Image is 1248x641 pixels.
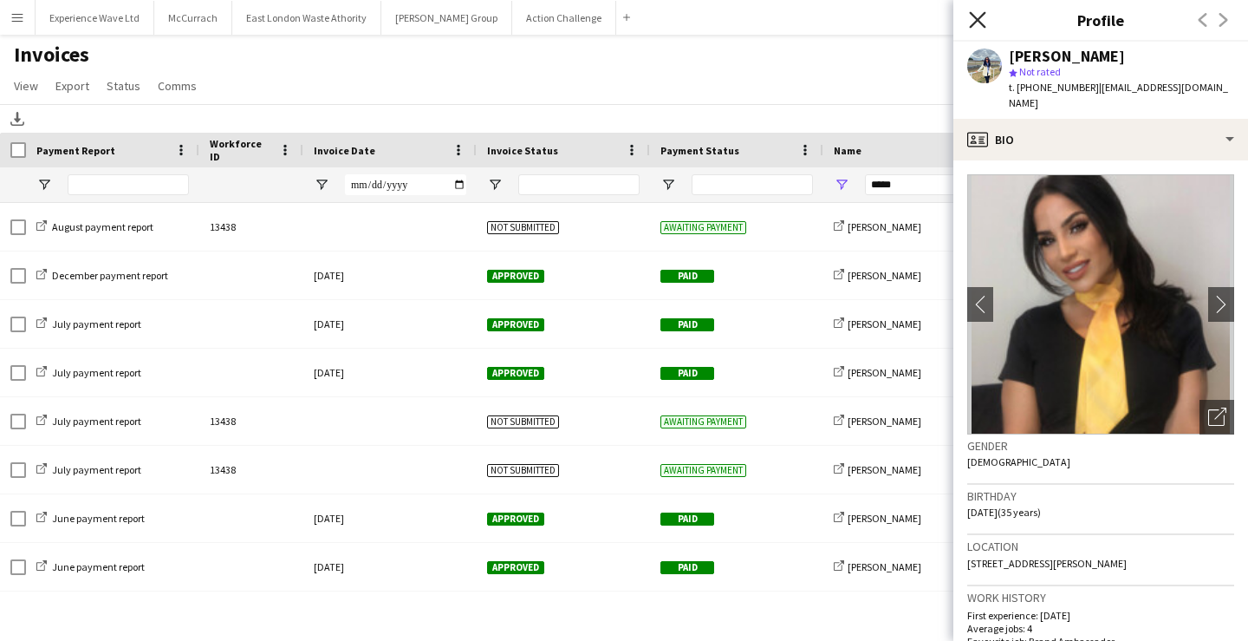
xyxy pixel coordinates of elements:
[967,609,1234,622] p: First experience: [DATE]
[487,221,559,234] span: Not submitted
[7,108,28,129] app-action-btn: Download
[36,317,141,330] a: July payment report
[303,300,477,348] div: [DATE]
[660,270,714,283] span: Paid
[848,512,921,525] span: [PERSON_NAME]
[107,78,140,94] span: Status
[100,75,147,97] a: Status
[953,119,1248,160] div: Bio
[487,270,544,283] span: Approved
[487,144,558,157] span: Invoice Status
[487,415,559,428] span: Not submitted
[52,366,141,379] span: July payment report
[49,75,96,97] a: Export
[1009,81,1228,109] span: | [EMAIL_ADDRESS][DOMAIN_NAME]
[512,1,616,35] button: Action Challenge
[303,252,477,299] div: [DATE]
[1009,81,1099,94] span: t. [PHONE_NUMBER]
[848,317,921,330] span: [PERSON_NAME]
[967,539,1234,554] h3: Location
[199,446,303,494] div: 13438
[36,415,141,428] a: July payment report
[158,78,197,94] span: Comms
[848,415,921,428] span: [PERSON_NAME]
[967,488,1234,504] h3: Birthday
[52,317,141,330] span: July payment report
[55,78,89,94] span: Export
[52,512,145,525] span: June payment report
[151,75,204,97] a: Comms
[660,144,739,157] span: Payment Status
[154,1,232,35] button: McCurrach
[36,512,145,525] a: June payment report
[314,144,375,157] span: Invoice Date
[967,622,1234,635] p: Average jobs: 4
[199,203,303,251] div: 13438
[52,269,168,282] span: December payment report
[848,560,921,573] span: [PERSON_NAME]
[303,494,477,542] div: [DATE]
[660,561,714,574] span: Paid
[36,366,141,379] a: July payment report
[967,455,1070,468] span: [DEMOGRAPHIC_DATA]
[967,174,1234,435] img: Crew avatar or photo
[487,464,559,477] span: Not submitted
[36,144,115,157] span: Payment Report
[834,144,861,157] span: Name
[36,1,154,35] button: Experience Wave Ltd
[52,560,145,573] span: June payment report
[345,174,466,195] input: Invoice Date Filter Input
[953,9,1248,31] h3: Profile
[52,220,153,233] span: August payment report
[967,438,1234,454] h3: Gender
[487,318,544,331] span: Approved
[52,415,141,428] span: July payment report
[834,177,849,193] button: Open Filter Menu
[303,349,477,396] div: [DATE]
[381,1,512,35] button: [PERSON_NAME] Group
[210,137,272,163] span: Workforce ID
[660,221,746,234] span: Awaiting payment
[199,397,303,445] div: 13438
[232,1,381,35] button: East London Waste Athority
[967,590,1234,605] h3: Work history
[660,513,714,526] span: Paid
[303,592,477,639] div: [DATE]
[848,463,921,476] span: [PERSON_NAME]
[487,513,544,526] span: Approved
[487,177,503,193] button: Open Filter Menu
[518,174,640,195] input: Invoice Status Filter Input
[967,557,1127,570] span: [STREET_ADDRESS][PERSON_NAME]
[660,464,746,477] span: Awaiting payment
[36,177,52,193] button: Open Filter Menu
[487,367,544,380] span: Approved
[848,220,921,233] span: [PERSON_NAME]
[660,318,714,331] span: Paid
[967,506,1041,519] span: [DATE] (35 years)
[1019,65,1061,78] span: Not rated
[660,415,746,428] span: Awaiting payment
[1199,400,1234,435] div: Open photos pop-in
[14,78,38,94] span: View
[68,174,189,195] input: Payment Report Filter Input
[848,269,921,282] span: [PERSON_NAME]
[36,269,168,282] a: December payment report
[314,177,329,193] button: Open Filter Menu
[36,560,145,573] a: June payment report
[487,561,544,574] span: Approved
[1009,49,1125,64] div: [PERSON_NAME]
[303,543,477,591] div: [DATE]
[36,463,141,476] a: July payment report
[660,367,714,380] span: Paid
[36,220,153,233] a: August payment report
[848,366,921,379] span: [PERSON_NAME]
[52,463,141,476] span: July payment report
[660,177,676,193] button: Open Filter Menu
[865,174,986,195] input: Name Filter Input
[7,75,45,97] a: View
